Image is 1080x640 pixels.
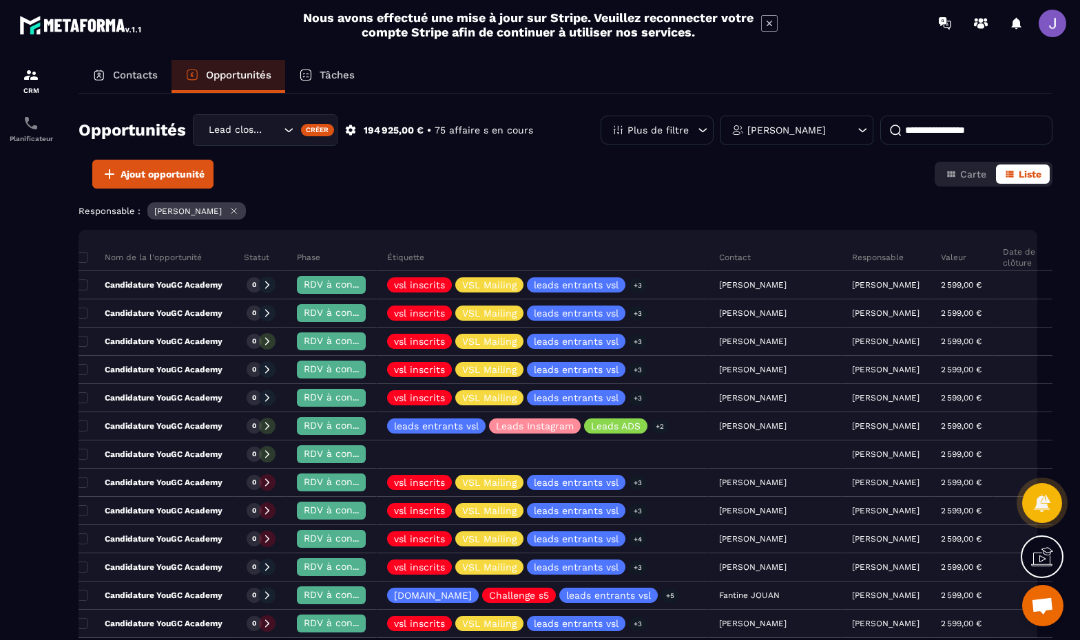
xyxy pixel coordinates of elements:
p: +3 [629,560,647,575]
p: Candidature YouGC Academy [77,279,222,290]
p: [PERSON_NAME] [852,308,920,318]
span: Ajout opportunité [121,167,205,181]
p: 0 [252,365,256,374]
span: Lead closing [205,122,267,138]
p: vsl inscrits [394,619,445,628]
p: VSL Mailing [462,365,517,374]
button: Liste [996,164,1050,184]
p: Candidature YouGC Academy [77,308,222,319]
img: formation [23,67,39,83]
p: leads entrants vsl [534,562,619,572]
p: Leads ADS [591,421,641,431]
input: Search for option [267,122,280,138]
p: 0 [252,506,256,515]
p: Candidature YouGC Academy [77,449,222,460]
p: Candidature YouGC Academy [77,590,222,601]
p: 0 [252,421,256,431]
p: 2 599,00 € [941,365,982,374]
p: Candidature YouGC Academy [77,392,222,403]
span: RDV à confimer ❓ [304,307,393,318]
p: vsl inscrits [394,534,445,544]
p: vsl inscrits [394,365,445,374]
p: +5 [661,588,679,603]
p: Planificateur [3,135,59,142]
p: +2 [651,419,669,434]
h2: Nous avons effectué une mise à jour sur Stripe. Veuillez reconnecter votre compte Stripe afin de ... [302,10,754,39]
div: Créer [301,124,335,136]
p: vsl inscrits [394,337,445,346]
p: Candidature YouGC Academy [77,618,222,629]
button: Carte [937,164,995,184]
p: 0 [252,449,256,459]
p: 0 [252,337,256,346]
p: vsl inscrits [394,478,445,487]
p: +3 [629,476,647,490]
p: 2 599,00 € [941,421,982,431]
a: formationformationCRM [3,56,59,105]
p: Contact [719,252,751,263]
p: Opportunités [206,69,271,81]
p: +3 [629,363,647,377]
p: 2 599,00 € [941,590,982,600]
p: +3 [629,617,647,631]
p: 194 925,00 € [364,124,424,137]
a: Opportunités [172,60,285,93]
p: VSL Mailing [462,506,517,515]
p: Date de clôture [1003,246,1059,268]
p: leads entrants vsl [534,506,619,515]
p: VSL Mailing [462,308,517,318]
p: 0 [252,393,256,403]
p: Valeur [941,252,966,263]
p: 0 [252,280,256,290]
p: Responsable [852,252,904,263]
p: vsl inscrits [394,393,445,403]
p: Tâches [320,69,355,81]
p: +3 [629,278,647,292]
p: Candidature YouGC Academy [77,477,222,488]
p: Candidature YouGC Academy [77,420,222,431]
p: [PERSON_NAME] [852,421,920,431]
p: [PERSON_NAME] [852,619,920,628]
p: leads entrants vsl [394,421,479,431]
span: RDV à confimer ❓ [304,363,393,374]
p: leads entrants vsl [534,308,619,318]
p: leads entrants vsl [534,478,619,487]
p: [PERSON_NAME] [747,125,826,135]
p: 2 599,00 € [941,393,982,403]
p: Phase [297,252,320,263]
p: [PERSON_NAME] [852,393,920,403]
p: leads entrants vsl [534,534,619,544]
p: [PERSON_NAME] [852,280,920,290]
p: +3 [629,391,647,405]
p: 2 599,00 € [941,619,982,628]
a: schedulerschedulerPlanificateur [3,105,59,153]
p: 2 599,00 € [941,478,982,487]
span: Carte [960,169,986,180]
p: VSL Mailing [462,337,517,346]
p: leads entrants vsl [534,280,619,290]
p: CRM [3,87,59,94]
p: leads entrants vsl [566,590,651,600]
p: vsl inscrits [394,308,445,318]
span: RDV à confimer ❓ [304,448,393,459]
p: [PERSON_NAME] [852,534,920,544]
p: Candidature YouGC Academy [77,505,222,516]
p: 2 599,00 € [941,280,982,290]
p: 2 599,00 € [941,506,982,515]
span: RDV à confimer ❓ [304,617,393,628]
p: 2 599,00 € [941,534,982,544]
p: VSL Mailing [462,534,517,544]
p: Candidature YouGC Academy [77,336,222,347]
a: Tâches [285,60,368,93]
p: 0 [252,534,256,544]
p: [PERSON_NAME] [852,506,920,515]
p: 75 affaire s en cours [435,124,533,137]
img: scheduler [23,115,39,131]
p: VSL Mailing [462,393,517,403]
p: [PERSON_NAME] [154,206,222,216]
button: Ajout opportunité [92,160,214,189]
p: leads entrants vsl [534,393,619,403]
p: [PERSON_NAME] [852,365,920,374]
p: Plus de filtre [627,125,689,135]
span: RDV à confimer ❓ [304,533,393,544]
